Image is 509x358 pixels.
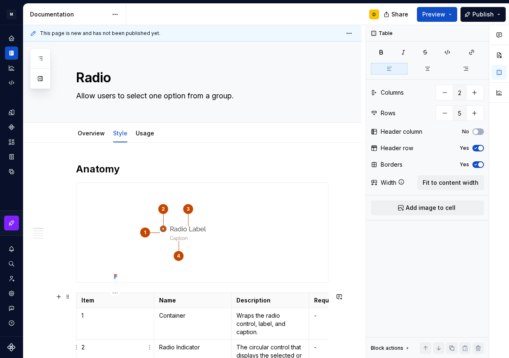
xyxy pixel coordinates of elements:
[391,10,408,19] span: Share
[2,5,21,23] button: M
[110,124,131,142] div: Style
[460,7,506,22] button: Publish
[7,343,16,351] svg: Supernova Logo
[472,10,494,19] span: Publish
[40,30,160,37] span: This page is new and has not been published yet.
[81,296,149,305] p: Item
[423,179,479,187] span: Fit to content width
[406,204,456,212] span: Add image to cell
[314,296,382,305] p: Required
[462,128,469,135] label: No
[113,130,127,137] a: Style
[417,175,484,190] button: Fit to content width
[314,312,382,320] p: -
[81,312,149,320] p: 1
[5,150,18,163] a: Storybook stories
[5,76,18,89] a: Code automation
[5,135,18,149] a: Assets
[76,163,329,176] h2: Anatomy
[159,312,227,320] p: Container
[236,296,304,305] p: Description
[371,200,484,215] button: Add image to cell
[111,183,294,282] img: 567bcc0c-834f-4527-987e-77636dd0df2c.png
[5,46,18,60] a: Documentation
[159,296,227,305] p: Name
[381,109,396,117] div: Rows
[81,343,149,351] p: 2
[7,9,16,19] div: M
[5,32,18,45] a: Home
[136,130,154,137] a: Usage
[159,343,227,351] p: Radio Indicator
[5,106,18,119] a: Design tokens
[371,345,403,351] div: Block actions
[5,61,18,74] a: Analytics
[371,342,411,354] div: Block actions
[74,89,327,102] textarea: Allow users to select one option from a group.
[381,179,396,187] div: Width
[422,10,445,19] span: Preview
[372,11,376,18] div: D
[314,343,382,351] p: -
[74,124,108,142] div: Overview
[381,144,413,152] div: Header row
[74,68,327,88] textarea: Radio
[5,287,18,300] a: Settings
[5,302,18,315] button: Contact support
[236,312,304,336] p: Wraps the radio control, label, and caption.
[379,7,414,22] button: Share
[78,130,105,137] a: Overview
[5,242,18,256] button: Notifications
[381,88,404,97] div: Columns
[381,128,422,136] div: Header column
[381,160,403,169] div: Borders
[30,10,108,19] div: Documentation
[5,165,18,178] a: Data sources
[460,161,469,168] label: Yes
[5,121,18,134] a: Components
[417,7,457,22] button: Preview
[132,124,157,142] div: Usage
[5,272,18,285] a: Invite team
[460,145,469,151] label: Yes
[5,257,18,270] button: Search ⌘K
